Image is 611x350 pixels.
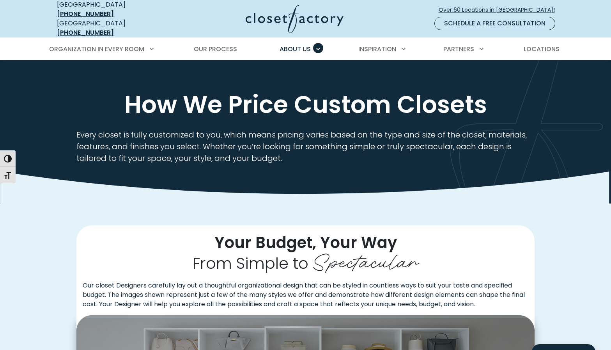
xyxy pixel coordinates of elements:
span: Locations [524,45,560,54]
span: Over 60 Locations in [GEOGRAPHIC_DATA]! [439,6,561,14]
a: Schedule a Free Consultation [434,17,555,30]
a: [PHONE_NUMBER] [57,9,114,18]
span: Your Budget, Your Way [214,232,397,254]
span: Spectacular [312,244,419,275]
a: [PHONE_NUMBER] [57,28,114,37]
div: [GEOGRAPHIC_DATA] [57,19,170,37]
span: From Simple to [193,252,308,274]
span: Our Process [194,45,237,54]
img: Closet Factory Logo [246,5,344,33]
span: About Us [280,45,311,54]
span: Organization in Every Room [49,45,144,54]
span: Inspiration [358,45,396,54]
nav: Primary Menu [44,38,568,60]
a: Over 60 Locations in [GEOGRAPHIC_DATA]! [438,3,561,17]
p: Our closet Designers carefully lay out a thoughtful organizational design that can be styled in c... [76,281,535,315]
h1: How We Price Custom Closets [55,90,556,120]
p: Every closet is fully customized to you, which means pricing varies based on the type and size of... [76,129,535,164]
span: Partners [443,45,474,54]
